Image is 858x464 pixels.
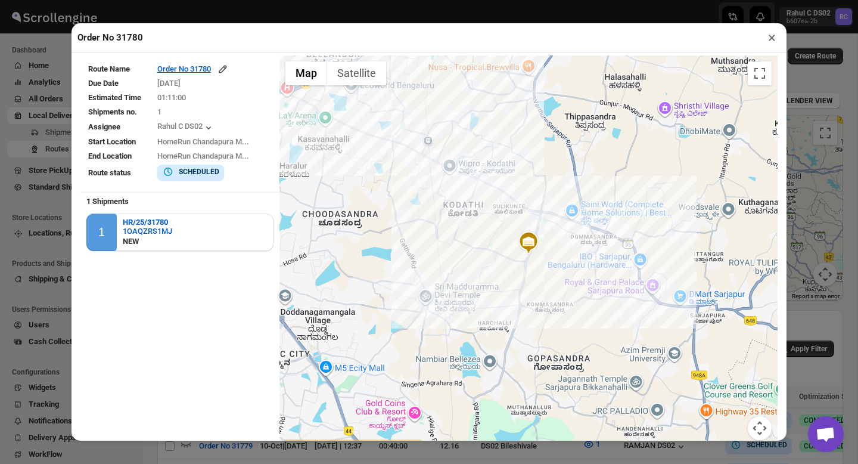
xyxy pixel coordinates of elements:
span: Due Date [88,79,119,88]
button: Toggle fullscreen view [748,61,772,85]
button: HR/25/31780 [123,218,172,227]
button: Map camera controls [748,416,772,440]
span: Route Name [88,64,130,73]
span: Estimated Time [88,93,141,102]
button: 1OAQZRS1MJ [123,227,172,236]
div: HomeRun Chandapura M... [157,136,272,148]
span: Route status [88,168,131,177]
span: [DATE] [157,79,181,88]
button: Order No 31780 [157,63,229,75]
span: Shipments no. [88,107,137,116]
button: × [763,29,781,46]
span: Start Location [88,137,136,146]
img: Google [282,439,322,454]
a: Open this area in Google Maps (opens a new window) [282,439,322,454]
b: 1 Shipments [80,191,135,212]
button: SCHEDULED [162,166,219,178]
span: 01:11:00 [157,93,186,102]
label: Assignee can be tracked for LIVE routes [284,440,422,451]
button: Show street map [285,61,327,85]
span: 1 [157,107,161,116]
span: End Location [88,151,132,160]
button: Rahul C DS02 [157,122,214,134]
div: Open chat [808,416,844,452]
div: 1 [98,225,105,239]
span: Assignee [88,122,120,131]
div: HomeRun Chandapura M... [157,150,272,162]
h2: Order No 31780 [77,32,143,44]
b: SCHEDULED [179,168,219,176]
b: HR/25/31780 [123,218,168,227]
div: NEW [123,236,172,248]
button: Show satellite imagery [327,61,386,85]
